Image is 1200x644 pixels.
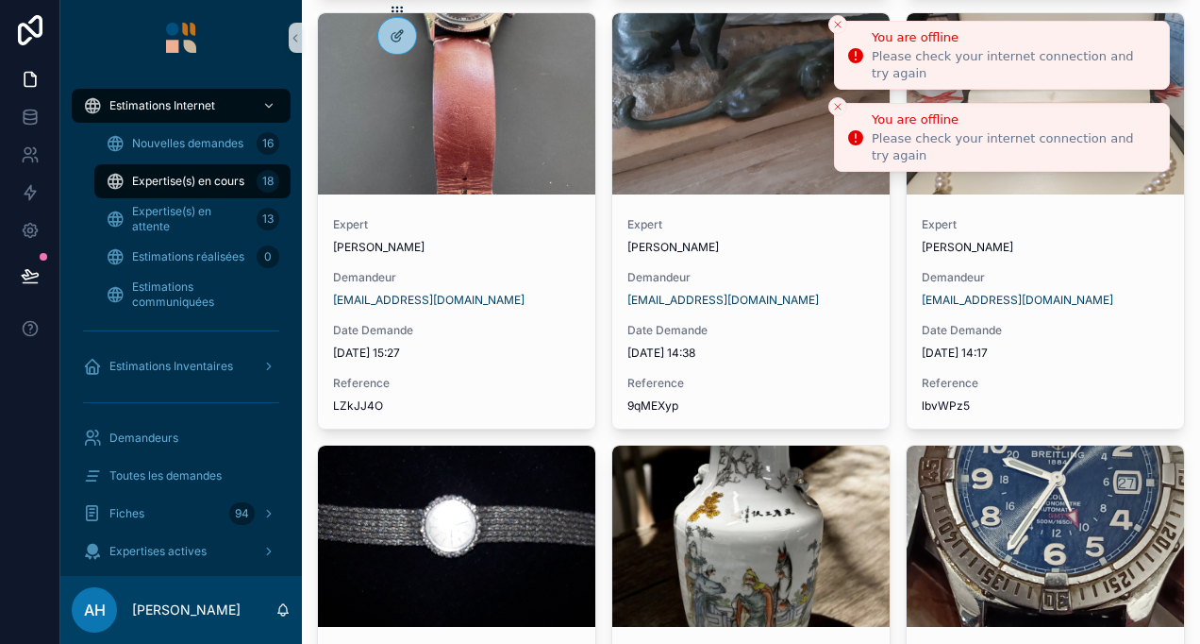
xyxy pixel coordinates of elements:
[627,293,819,308] a: [EMAIL_ADDRESS][DOMAIN_NAME]
[872,110,1154,129] div: You are offline
[84,599,106,621] span: AH
[828,97,847,116] button: Close toast
[627,376,875,391] span: Reference
[906,12,1185,430] a: Expert[PERSON_NAME]Demandeur[EMAIL_ADDRESS][DOMAIN_NAME]Date Demande[DATE] 14:17ReferencelbvWPz5
[132,174,244,189] span: Expertise(s) en cours
[72,89,291,123] a: Estimations Internet
[94,278,291,312] a: Estimations communiquées
[333,376,580,391] span: Reference
[94,240,291,274] a: Estimations réalisées0
[627,270,875,285] span: Demandeur
[612,446,890,627] div: Photoroom_20250521_185649.jpeg
[872,28,1154,47] div: You are offline
[109,98,215,113] span: Estimations Internet
[72,421,291,455] a: Demandeurs
[72,349,291,383] a: Estimations Inventaires
[132,601,241,619] p: [PERSON_NAME]
[132,280,272,310] span: Estimations communiquées
[627,346,875,361] span: [DATE] 14:38
[257,208,279,230] div: 13
[611,12,891,430] a: Expert[PERSON_NAME]Demandeur[EMAIL_ADDRESS][DOMAIN_NAME]Date Demande[DATE] 14:38Reference9qMEXyp
[922,270,1169,285] span: Demandeur
[229,502,255,525] div: 94
[922,217,1169,232] span: Expert
[828,15,847,34] button: Close toast
[317,12,596,430] a: Expert[PERSON_NAME]Demandeur[EMAIL_ADDRESS][DOMAIN_NAME]Date Demande[DATE] 15:27ReferenceLZkJJ4O
[922,376,1169,391] span: Reference
[109,506,144,521] span: Fiches
[907,446,1184,627] div: 1000003310.jpg
[333,240,425,255] span: [PERSON_NAME]
[872,130,1154,164] div: Please check your internet connection and try again
[60,76,302,576] div: scrollable content
[257,170,279,193] div: 18
[72,534,291,568] a: Expertises actives
[627,217,875,232] span: Expert
[109,544,207,559] span: Expertises actives
[318,13,595,195] div: IMG_0355.jpeg
[109,431,178,446] span: Demandeurs
[72,459,291,493] a: Toutes les demandes
[922,240,1013,255] span: [PERSON_NAME]
[872,48,1154,82] div: Please check your internet connection and try again
[257,132,279,155] div: 16
[72,497,291,531] a: Fiches94
[333,398,580,414] span: LZkJJ4O
[109,468,222,483] span: Toutes les demandes
[333,293,525,308] a: [EMAIL_ADDRESS][DOMAIN_NAME]
[333,270,580,285] span: Demandeur
[132,136,243,151] span: Nouvelles demandes
[922,398,1169,414] span: lbvWPz5
[132,204,249,234] span: Expertise(s) en attente
[109,359,233,374] span: Estimations Inventaires
[132,249,244,264] span: Estimations réalisées
[922,323,1169,338] span: Date Demande
[318,446,595,627] div: 20250930_120909.jpg
[333,323,580,338] span: Date Demande
[922,346,1169,361] span: [DATE] 14:17
[94,164,291,198] a: Expertise(s) en cours18
[333,346,580,361] span: [DATE] 15:27
[922,293,1113,308] a: [EMAIL_ADDRESS][DOMAIN_NAME]
[257,246,279,268] div: 0
[627,240,719,255] span: [PERSON_NAME]
[333,217,580,232] span: Expert
[94,202,291,236] a: Expertise(s) en attente13
[94,127,291,161] a: Nouvelles demandes16
[627,323,875,338] span: Date Demande
[612,13,890,195] div: 17592357222674435764195322207858.jpg
[627,398,875,414] span: 9qMEXyp
[166,23,196,53] img: App logo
